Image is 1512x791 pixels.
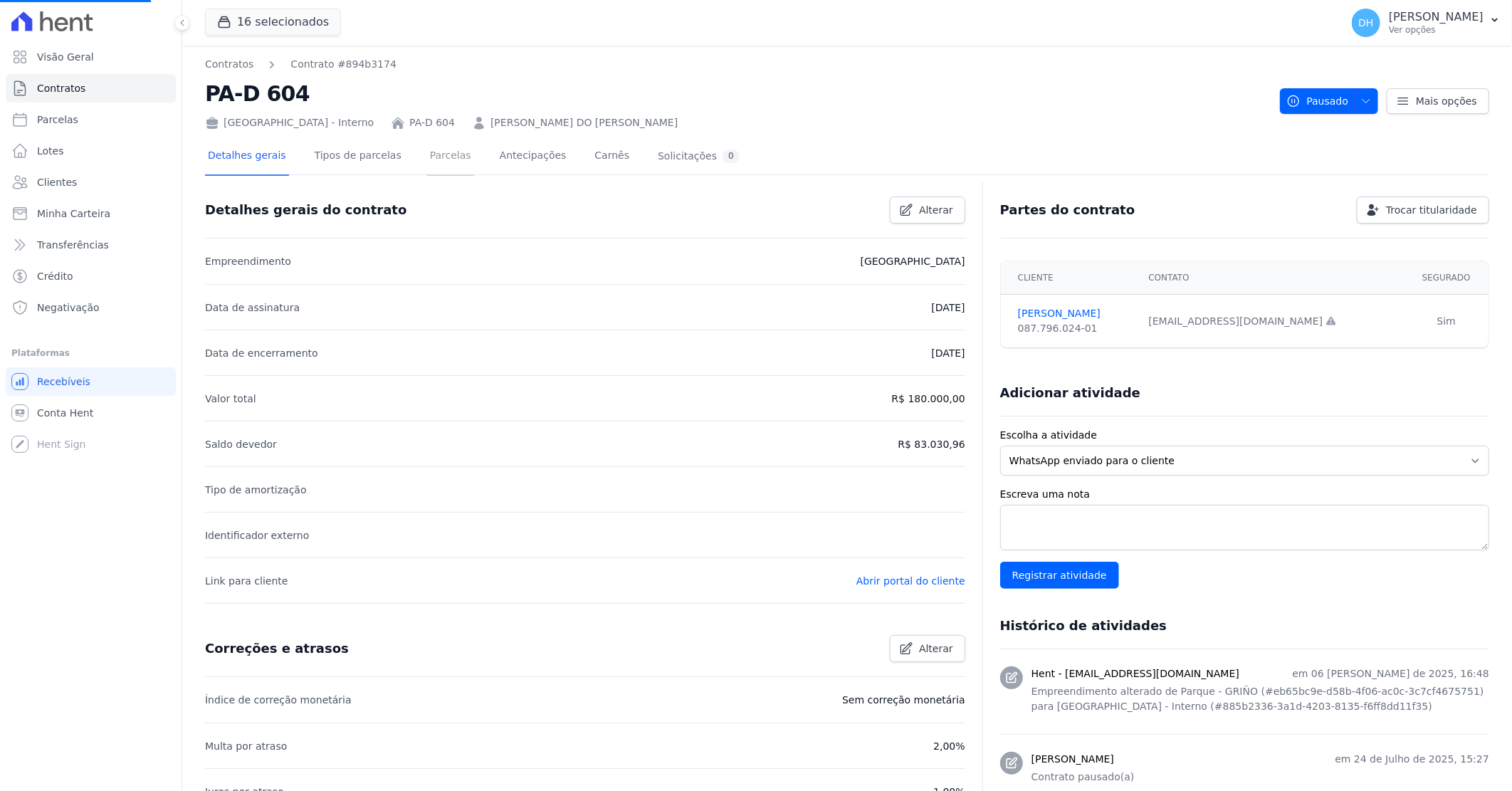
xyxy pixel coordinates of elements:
p: R$ 180.000,00 [892,390,965,407]
p: Contrato pausado(a) [1031,770,1489,785]
a: Recebíveis [6,367,176,396]
a: Clientes [6,168,176,197]
p: [GEOGRAPHIC_DATA] [861,253,965,270]
nav: Breadcrumb [205,57,1269,72]
a: Trocar titularidade [1357,197,1489,224]
a: Minha Carteira [6,199,176,228]
span: Negativação [37,300,100,315]
a: [PERSON_NAME] DO [PERSON_NAME] [490,115,678,130]
a: Parcelas [6,105,176,134]
div: Solicitações [658,150,740,163]
a: Alterar [890,197,965,224]
p: Tipo de amortização [205,481,307,498]
p: [PERSON_NAME] [1389,10,1484,24]
th: Contato [1140,261,1405,295]
a: [PERSON_NAME] [1018,306,1132,321]
span: Alterar [919,203,953,217]
span: Parcelas [37,112,78,127]
a: Alterar [890,635,965,662]
h3: Histórico de atividades [1000,617,1167,634]
a: Abrir portal do cliente [856,575,965,587]
p: Identificador externo [205,527,309,544]
span: Recebíveis [37,374,90,389]
p: em 24 de Julho de 2025, 15:27 [1335,752,1489,767]
p: Sem correção monetária [842,691,965,708]
th: Cliente [1001,261,1140,295]
a: Mais opções [1387,88,1489,114]
a: Crédito [6,262,176,290]
p: Data de assinatura [205,299,300,316]
span: Crédito [37,269,73,283]
a: PA-D 604 [409,115,455,130]
a: Conta Hent [6,399,176,427]
h3: Partes do contrato [1000,201,1135,219]
span: Contratos [37,81,85,95]
div: Plataformas [11,345,170,362]
a: Carnês [592,138,632,176]
button: Pausado [1280,88,1378,114]
h2: PA-D 604 [205,78,1269,110]
button: DH [PERSON_NAME] Ver opções [1340,3,1512,43]
span: Clientes [37,175,77,189]
span: Trocar titularidade [1386,203,1477,217]
span: Lotes [37,144,64,158]
label: Escolha a atividade [1000,428,1489,443]
a: Solicitações0 [655,138,742,176]
td: Sim [1405,295,1489,348]
a: Contratos [6,74,176,103]
p: Multa por atraso [205,738,287,755]
p: Empreendimento [205,253,291,270]
p: 2,00% [933,738,965,755]
a: Tipos de parcelas [312,138,404,176]
p: Saldo devedor [205,436,277,453]
span: Visão Geral [37,50,94,64]
div: [GEOGRAPHIC_DATA] - Interno [205,115,374,130]
h3: Detalhes gerais do contrato [205,201,406,219]
input: Registrar atividade [1000,562,1119,589]
a: Parcelas [427,138,474,176]
p: Ver opções [1389,24,1484,36]
span: Pausado [1286,88,1348,114]
p: Link para cliente [205,572,288,590]
a: Lotes [6,137,176,165]
a: Transferências [6,231,176,259]
h3: Correções e atrasos [205,640,349,657]
p: em 06 [PERSON_NAME] de 2025, 16:48 [1292,666,1489,681]
a: Contratos [205,57,253,72]
th: Segurado [1405,261,1489,295]
p: R$ 83.030,96 [898,436,965,453]
p: Data de encerramento [205,345,318,362]
a: Negativação [6,293,176,322]
p: [DATE] [931,299,965,316]
a: Visão Geral [6,43,176,71]
div: 0 [723,150,740,163]
p: Valor total [205,390,256,407]
span: Alterar [919,641,953,656]
div: 087.796.024-01 [1018,321,1132,336]
div: [EMAIL_ADDRESS][DOMAIN_NAME] [1149,314,1396,329]
p: [DATE] [931,345,965,362]
a: Detalhes gerais [205,138,289,176]
p: Índice de correção monetária [205,691,352,708]
label: Escreva uma nota [1000,487,1489,502]
span: Conta Hent [37,406,93,420]
h3: Adicionar atividade [1000,384,1140,402]
span: Minha Carteira [37,206,110,221]
span: Mais opções [1416,94,1477,108]
span: Transferências [37,238,109,252]
p: Empreendimento alterado de Parque - GRIÑO (#eb65bc9e-d58b-4f06-ac0c-3c7cf4675751) para [GEOGRAPHI... [1031,684,1489,714]
span: DH [1358,18,1373,28]
nav: Breadcrumb [205,57,397,72]
h3: [PERSON_NAME] [1031,752,1114,767]
a: Contrato #894b3174 [290,57,397,72]
a: Antecipações [497,138,569,176]
button: 16 selecionados [205,9,341,36]
h3: Hent - [EMAIL_ADDRESS][DOMAIN_NAME] [1031,666,1239,681]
